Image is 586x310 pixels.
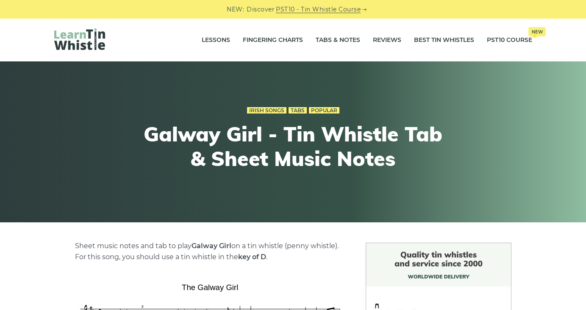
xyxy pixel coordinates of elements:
[309,107,339,114] a: Popular
[316,30,360,51] a: Tabs & Notes
[414,30,474,51] a: Best Tin Whistles
[238,253,266,261] strong: key of D
[202,30,230,51] a: Lessons
[373,30,401,51] a: Reviews
[243,30,303,51] a: Fingering Charts
[528,27,546,36] span: New
[487,30,532,51] a: PST10 CourseNew
[289,107,307,114] a: Tabs
[75,241,345,263] p: Sheet music notes and tab to play on a tin whistle (penny whistle). For this song, you should use...
[137,122,449,171] h1: Galway Girl - Tin Whistle Tab & Sheet Music Notes
[192,242,231,250] strong: Galway Girl
[247,107,286,114] a: Irish Songs
[54,28,105,50] img: LearnTinWhistle.com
